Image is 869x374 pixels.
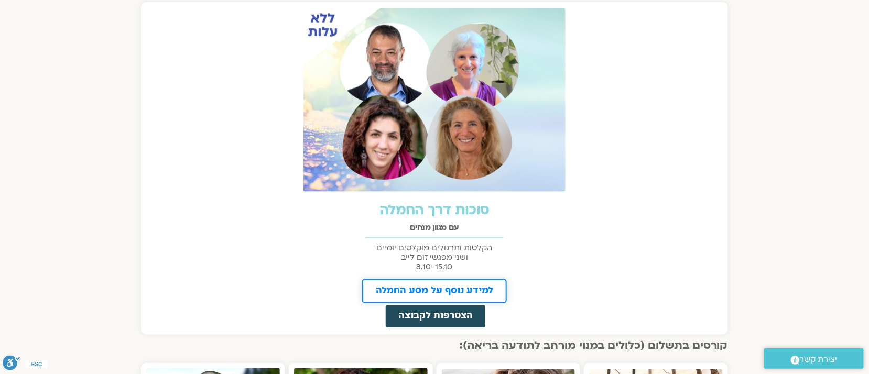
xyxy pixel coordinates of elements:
[417,261,453,272] span: 8.10-15.10
[764,348,864,369] a: יצירת קשר
[362,279,507,303] a: למידע נוסף על מסע החמלה
[376,287,493,296] span: למידע נוסף על מסע החמלה
[146,243,723,271] p: הקלטות ותרגולים מוקלטים יומיים ושני מפגשי זום לייב
[146,223,723,232] h2: עם מגוון מנחים
[385,304,486,328] a: הצטרפות לקבוצה
[141,340,728,353] h2: קורסים בתשלום (כלולים במנוי מורחב לתודעה בריאה):
[379,201,490,219] a: סוכות דרך החמלה
[398,312,473,321] span: הצטרפות לקבוצה
[800,353,838,367] span: יצירת קשר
